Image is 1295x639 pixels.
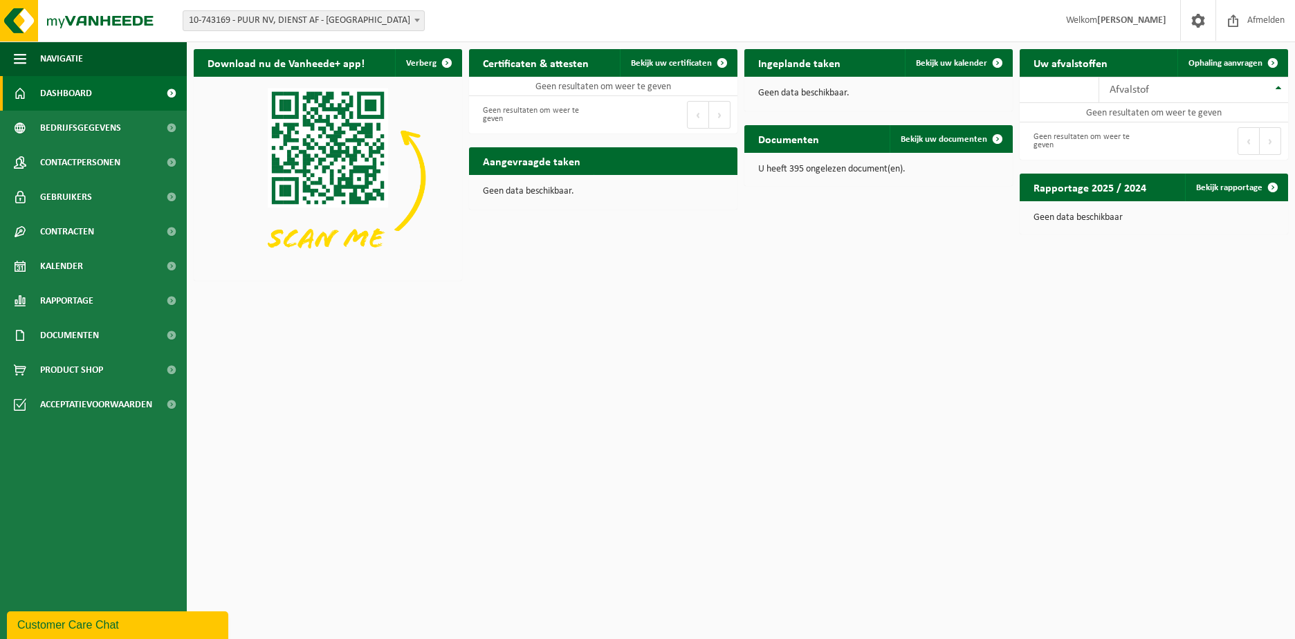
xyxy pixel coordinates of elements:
[183,10,425,31] span: 10-743169 - PUUR NV, DIENST AF - HALLE
[916,59,987,68] span: Bekijk uw kalender
[40,145,120,180] span: Contactpersonen
[620,49,736,77] a: Bekijk uw certificaten
[40,180,92,214] span: Gebruikers
[1020,49,1121,76] h2: Uw afvalstoffen
[1020,174,1160,201] h2: Rapportage 2025 / 2024
[40,353,103,387] span: Product Shop
[1097,15,1166,26] strong: [PERSON_NAME]
[758,89,999,98] p: Geen data beschikbaar.
[709,101,731,129] button: Next
[1188,59,1262,68] span: Ophaling aanvragen
[7,609,231,639] iframe: chat widget
[744,49,854,76] h2: Ingeplande taken
[1185,174,1287,201] a: Bekijk rapportage
[1020,103,1288,122] td: Geen resultaten om weer te geven
[40,214,94,249] span: Contracten
[40,76,92,111] span: Dashboard
[40,387,152,422] span: Acceptatievoorwaarden
[40,318,99,353] span: Documenten
[476,100,596,130] div: Geen resultaten om weer te geven
[40,111,121,145] span: Bedrijfsgegevens
[901,135,987,144] span: Bekijk uw documenten
[194,77,462,278] img: Download de VHEPlus App
[40,284,93,318] span: Rapportage
[40,249,83,284] span: Kalender
[631,59,712,68] span: Bekijk uw certificaten
[890,125,1011,153] a: Bekijk uw documenten
[1027,126,1147,156] div: Geen resultaten om weer te geven
[406,59,437,68] span: Verberg
[1260,127,1281,155] button: Next
[40,41,83,76] span: Navigatie
[395,49,461,77] button: Verberg
[1034,213,1274,223] p: Geen data beschikbaar
[194,49,378,76] h2: Download nu de Vanheede+ app!
[744,125,833,152] h2: Documenten
[1238,127,1260,155] button: Previous
[483,187,724,196] p: Geen data beschikbaar.
[183,11,424,30] span: 10-743169 - PUUR NV, DIENST AF - HALLE
[758,165,999,174] p: U heeft 395 ongelezen document(en).
[469,49,603,76] h2: Certificaten & attesten
[1110,84,1149,95] span: Afvalstof
[687,101,709,129] button: Previous
[1177,49,1287,77] a: Ophaling aanvragen
[469,77,737,96] td: Geen resultaten om weer te geven
[469,147,594,174] h2: Aangevraagde taken
[905,49,1011,77] a: Bekijk uw kalender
